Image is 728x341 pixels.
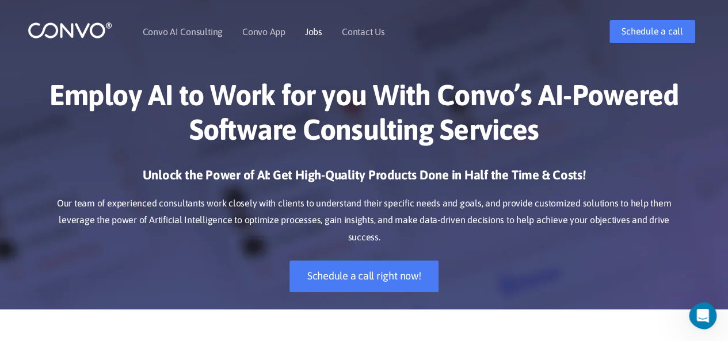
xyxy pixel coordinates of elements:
img: logo_1.png [28,21,112,39]
h3: Unlock the Power of AI: Get High-Quality Products Done in Half the Time & Costs! [45,167,684,192]
a: Jobs [305,27,322,36]
a: Schedule a call right now! [289,260,439,292]
a: Contact Us [342,27,385,36]
p: Our team of experienced consultants work closely with clients to understand their specific needs ... [45,195,684,247]
h1: Employ AI to Work for you With Convo’s AI-Powered Software Consulting Services [45,78,684,155]
a: Convo App [242,27,285,36]
a: Schedule a call [609,20,695,43]
a: Convo AI Consulting [143,27,223,36]
iframe: Intercom live chat [689,302,725,329]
